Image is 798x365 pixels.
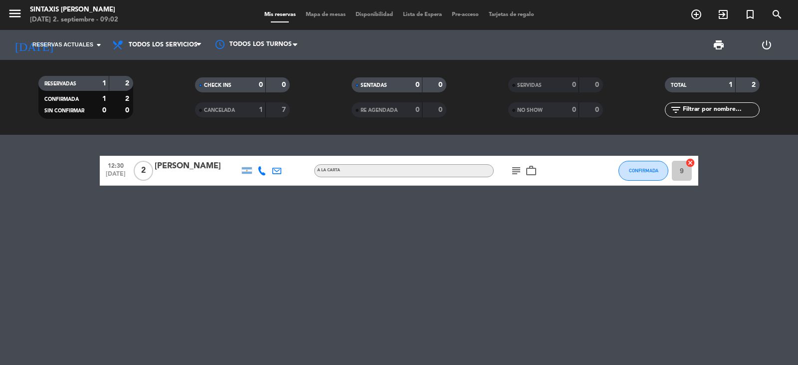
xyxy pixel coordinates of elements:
[690,8,702,20] i: add_circle_outline
[361,108,398,113] span: RE AGENDADA
[351,12,398,17] span: Disponibilidad
[129,41,198,48] span: Todos los servicios
[361,83,387,88] span: SENTADAS
[415,106,419,113] strong: 0
[7,6,22,24] button: menu
[301,12,351,17] span: Mapa de mesas
[671,83,686,88] span: TOTAL
[32,40,93,49] span: Reservas actuales
[7,6,22,21] i: menu
[317,168,340,172] span: A LA CARTA
[572,106,576,113] strong: 0
[134,161,153,181] span: 2
[510,165,522,177] i: subject
[438,106,444,113] strong: 0
[30,5,118,15] div: Sintaxis [PERSON_NAME]
[204,83,231,88] span: CHECK INS
[44,81,76,86] span: RESERVADAS
[761,39,773,51] i: power_settings_new
[93,39,105,51] i: arrow_drop_down
[438,81,444,88] strong: 0
[595,81,601,88] strong: 0
[125,80,131,87] strong: 2
[259,12,301,17] span: Mis reservas
[125,95,131,102] strong: 2
[103,159,128,171] span: 12:30
[103,171,128,182] span: [DATE]
[7,34,60,56] i: [DATE]
[259,106,263,113] strong: 1
[204,108,235,113] span: CANCELADA
[102,80,106,87] strong: 1
[595,106,601,113] strong: 0
[155,160,239,173] div: [PERSON_NAME]
[44,108,84,113] span: SIN CONFIRMAR
[30,15,118,25] div: [DATE] 2. septiembre - 09:02
[713,39,725,51] span: print
[125,107,131,114] strong: 0
[484,12,539,17] span: Tarjetas de regalo
[102,107,106,114] strong: 0
[282,81,288,88] strong: 0
[752,81,758,88] strong: 2
[44,97,79,102] span: CONFIRMADA
[517,108,543,113] span: NO SHOW
[259,81,263,88] strong: 0
[743,30,791,60] div: LOG OUT
[729,81,733,88] strong: 1
[685,158,695,168] i: cancel
[415,81,419,88] strong: 0
[572,81,576,88] strong: 0
[629,168,658,173] span: CONFIRMADA
[398,12,447,17] span: Lista de Espera
[682,104,759,115] input: Filtrar por nombre...
[102,95,106,102] strong: 1
[618,161,668,181] button: CONFIRMADA
[525,165,537,177] i: work_outline
[717,8,729,20] i: exit_to_app
[670,104,682,116] i: filter_list
[447,12,484,17] span: Pre-acceso
[517,83,542,88] span: SERVIDAS
[282,106,288,113] strong: 7
[744,8,756,20] i: turned_in_not
[771,8,783,20] i: search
